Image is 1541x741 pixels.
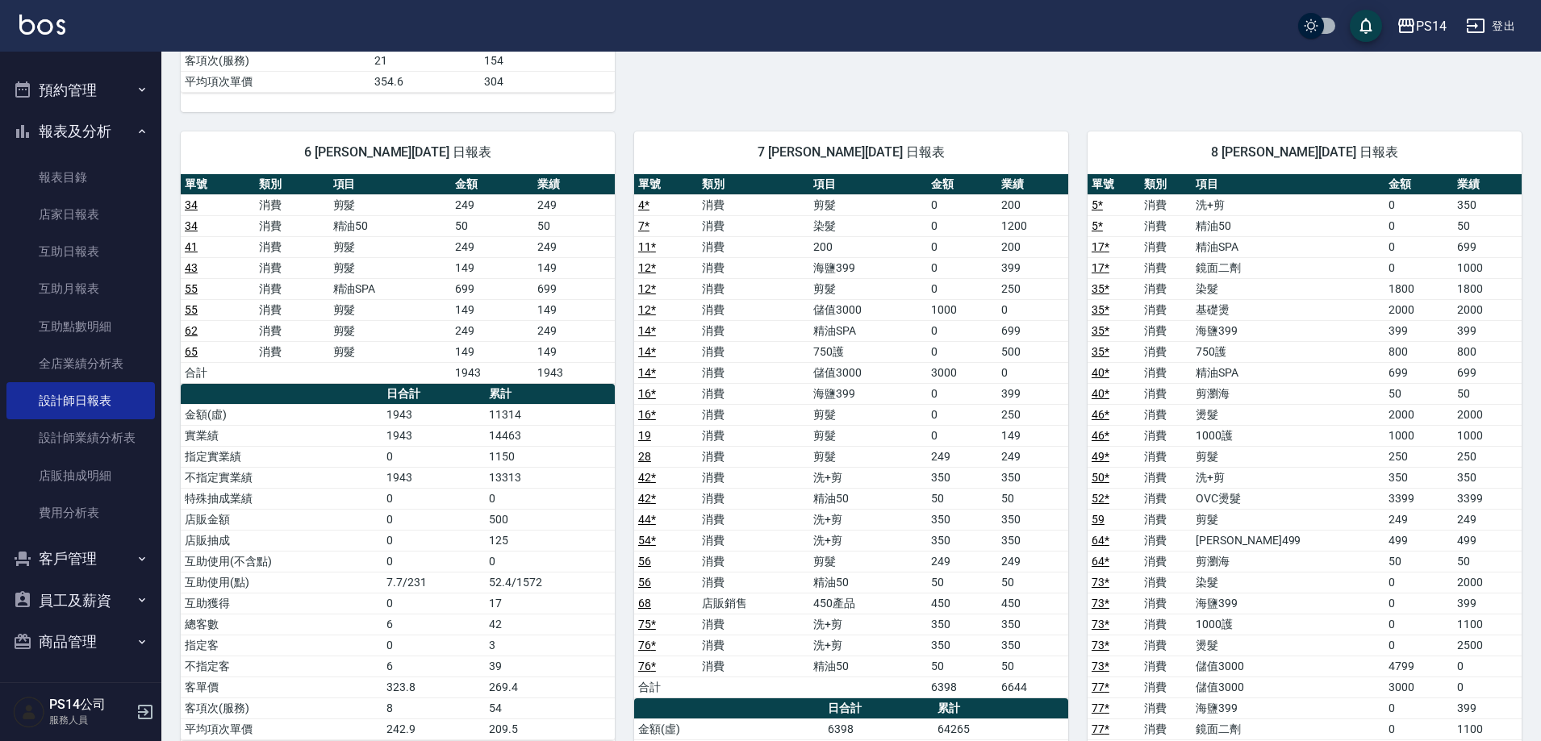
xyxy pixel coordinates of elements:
td: 消費 [1140,446,1192,467]
td: 0 [1384,572,1453,593]
th: 單號 [181,174,255,195]
td: 1800 [1384,278,1453,299]
td: 699 [997,320,1068,341]
td: 50 [1384,551,1453,572]
th: 類別 [1140,174,1192,195]
td: 3000 [927,362,998,383]
td: 249 [927,446,998,467]
td: 350 [1453,194,1522,215]
a: 56 [638,555,651,568]
td: 0 [1384,257,1453,278]
td: 499 [1384,530,1453,551]
td: 精油SPA [1192,236,1384,257]
th: 金額 [927,174,998,195]
td: 0 [927,383,998,404]
td: 消費 [698,299,809,320]
a: 費用分析表 [6,494,155,531]
td: 消費 [1140,593,1192,614]
td: 互助使用(不含點) [181,551,382,572]
td: 249 [1384,509,1453,530]
td: 海鹽399 [1192,320,1384,341]
td: 消費 [255,299,329,320]
button: 商品管理 [6,621,155,663]
td: 0 [382,593,485,614]
td: 50 [1453,383,1522,404]
a: 41 [185,240,198,253]
td: 消費 [1140,614,1192,635]
td: 金額(虛) [181,404,382,425]
td: 消費 [698,257,809,278]
td: 0 [382,509,485,530]
td: 50 [997,572,1068,593]
td: 精油50 [809,572,927,593]
td: 剪髮 [1192,509,1384,530]
td: 剪髮 [329,236,452,257]
a: 56 [638,576,651,589]
td: 剪髮 [809,194,927,215]
table: a dense table [634,174,1068,698]
td: 1943 [382,404,485,425]
td: 0 [927,278,998,299]
td: 消費 [698,341,809,362]
td: 354.6 [370,71,479,92]
td: 消費 [1140,194,1192,215]
td: 1000 [1453,425,1522,446]
td: 249 [997,551,1068,572]
td: 154 [480,50,615,71]
table: a dense table [181,384,615,740]
td: 699 [533,278,615,299]
td: 399 [1453,320,1522,341]
td: 149 [451,299,532,320]
td: 基礎燙 [1192,299,1384,320]
a: 互助月報表 [6,270,155,307]
td: 消費 [1140,215,1192,236]
td: 剪瀏海 [1192,551,1384,572]
td: 特殊抽成業績 [181,488,382,509]
td: 消費 [1140,404,1192,425]
td: 2000 [1453,572,1522,593]
td: 洗+剪 [1192,467,1384,488]
th: 類別 [698,174,809,195]
td: 250 [997,278,1068,299]
button: 員工及薪資 [6,580,155,622]
td: 0 [927,404,998,425]
td: 剪瀏海 [1192,383,1384,404]
td: 消費 [698,551,809,572]
td: 店販金額 [181,509,382,530]
p: 服務人員 [49,713,132,727]
td: 0 [927,320,998,341]
td: 350 [997,530,1068,551]
td: 剪髮 [809,551,927,572]
th: 業績 [1453,174,1522,195]
td: 350 [927,614,998,635]
td: 剪髮 [329,299,452,320]
td: 消費 [1140,278,1192,299]
td: 350 [997,467,1068,488]
a: 19 [638,429,651,442]
td: 剪髮 [809,278,927,299]
a: 43 [185,261,198,274]
td: 350 [997,509,1068,530]
th: 金額 [451,174,532,195]
button: PS14 [1390,10,1453,43]
td: 消費 [1140,383,1192,404]
td: 304 [480,71,615,92]
td: 剪髮 [809,404,927,425]
td: 消費 [255,236,329,257]
td: 洗+剪 [809,614,927,635]
td: 450 [927,593,998,614]
td: 1150 [485,446,615,467]
a: 互助日報表 [6,233,155,270]
div: PS14 [1416,16,1447,36]
td: 消費 [1140,551,1192,572]
td: 1000 [1384,425,1453,446]
td: 消費 [698,530,809,551]
td: 399 [997,257,1068,278]
td: 消費 [255,257,329,278]
td: 儲值3000 [809,299,927,320]
a: 28 [638,450,651,463]
td: 450產品 [809,593,927,614]
td: 剪髮 [329,341,452,362]
th: 項目 [809,174,927,195]
td: 消費 [1140,530,1192,551]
